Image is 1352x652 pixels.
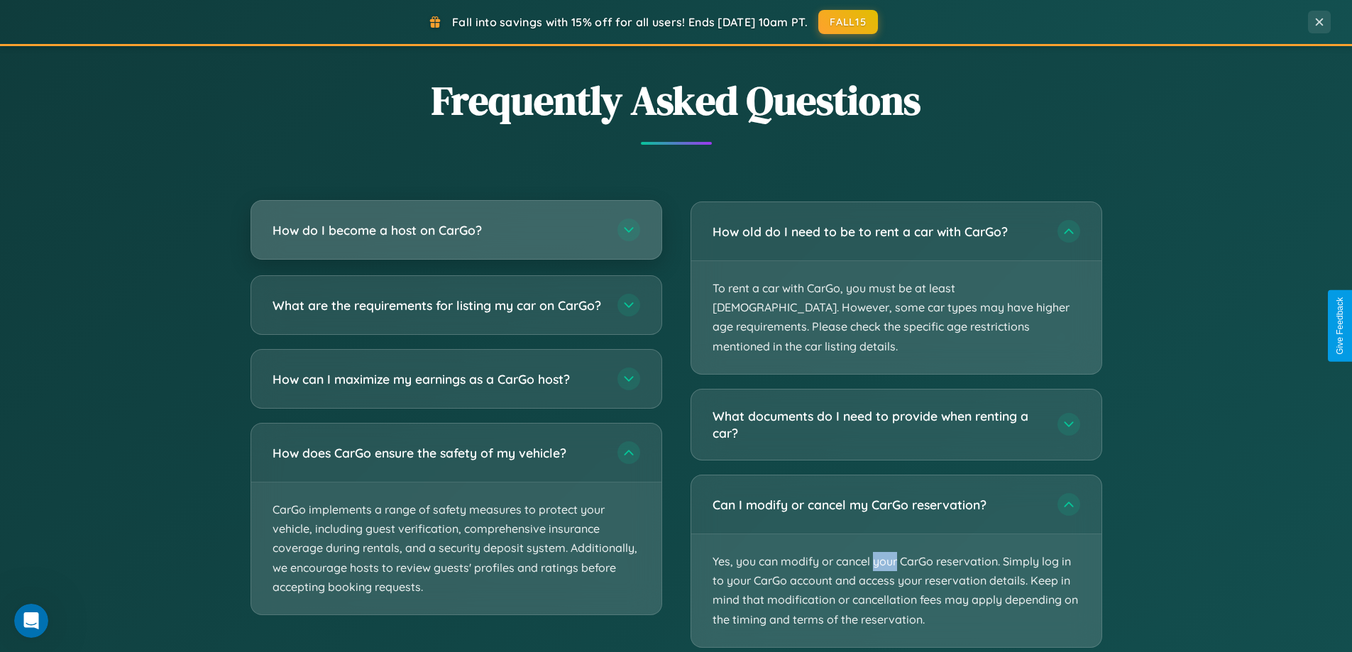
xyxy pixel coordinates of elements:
h3: How does CarGo ensure the safety of my vehicle? [273,444,603,462]
iframe: Intercom live chat [14,604,48,638]
h2: Frequently Asked Questions [251,73,1102,128]
p: To rent a car with CarGo, you must be at least [DEMOGRAPHIC_DATA]. However, some car types may ha... [691,261,1101,374]
h3: What documents do I need to provide when renting a car? [713,407,1043,442]
h3: Can I modify or cancel my CarGo reservation? [713,496,1043,514]
h3: How old do I need to be to rent a car with CarGo? [713,223,1043,241]
h3: How do I become a host on CarGo? [273,221,603,239]
h3: How can I maximize my earnings as a CarGo host? [273,370,603,388]
p: Yes, you can modify or cancel your CarGo reservation. Simply log in to your CarGo account and acc... [691,534,1101,647]
span: Fall into savings with 15% off for all users! Ends [DATE] 10am PT. [452,15,808,29]
div: Give Feedback [1335,297,1345,355]
p: CarGo implements a range of safety measures to protect your vehicle, including guest verification... [251,482,661,614]
h3: What are the requirements for listing my car on CarGo? [273,297,603,314]
button: FALL15 [818,10,878,34]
